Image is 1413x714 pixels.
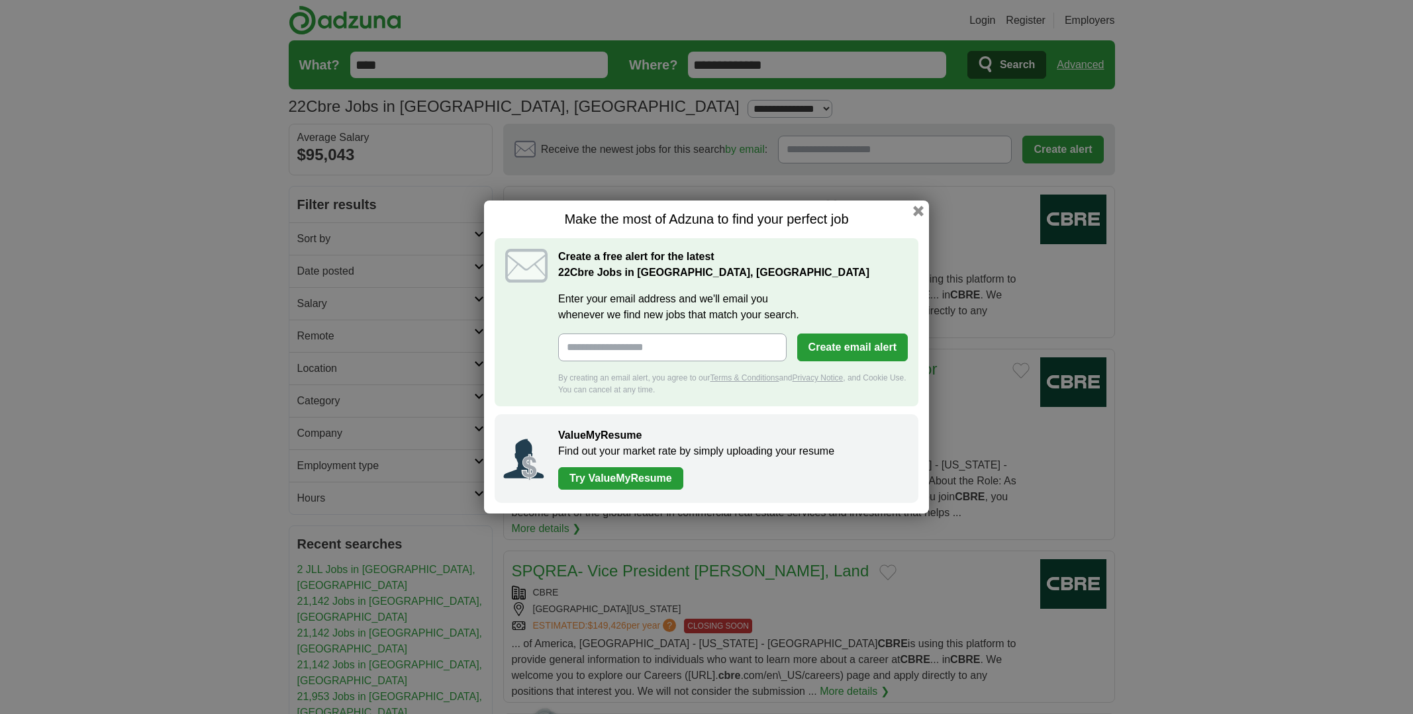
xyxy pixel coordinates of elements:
label: Enter your email address and we'll email you whenever we find new jobs that match your search. [558,291,908,323]
a: Try ValueMyResume [558,467,683,490]
h2: Create a free alert for the latest [558,249,908,281]
a: Terms & Conditions [710,373,779,382]
span: 22 [558,265,570,281]
img: icon_email.svg [505,249,548,283]
a: Privacy Notice [793,373,844,382]
strong: Cbre Jobs in [GEOGRAPHIC_DATA], [GEOGRAPHIC_DATA] [558,267,869,278]
h2: ValueMyResume [558,427,905,443]
button: Create email alert [797,334,908,361]
div: By creating an email alert, you agree to our and , and Cookie Use. You can cancel at any time. [558,372,908,396]
h1: Make the most of Adzuna to find your perfect job [495,211,918,228]
p: Find out your market rate by simply uploading your resume [558,443,905,459]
